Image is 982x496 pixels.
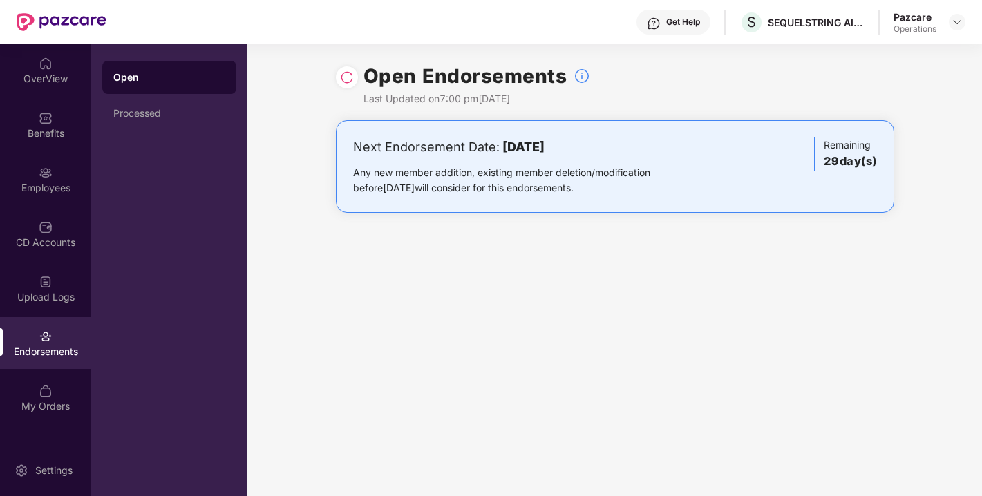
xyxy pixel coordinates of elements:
div: Any new member addition, existing member deletion/modification before [DATE] will consider for th... [353,165,694,195]
img: svg+xml;base64,PHN2ZyBpZD0iUmVsb2FkLTMyeDMyIiB4bWxucz0iaHR0cDovL3d3dy53My5vcmcvMjAwMC9zdmciIHdpZH... [340,70,354,84]
div: Settings [31,464,77,477]
img: svg+xml;base64,PHN2ZyBpZD0iSG9tZSIgeG1sbnM9Imh0dHA6Ly93d3cudzMub3JnLzIwMDAvc3ZnIiB3aWR0aD0iMjAiIG... [39,57,53,70]
img: svg+xml;base64,PHN2ZyBpZD0iU2V0dGluZy0yMHgyMCIgeG1sbnM9Imh0dHA6Ly93d3cudzMub3JnLzIwMDAvc3ZnIiB3aW... [15,464,28,477]
div: Open [113,70,225,84]
img: svg+xml;base64,PHN2ZyBpZD0iRW5kb3JzZW1lbnRzIiB4bWxucz0iaHR0cDovL3d3dy53My5vcmcvMjAwMC9zdmciIHdpZH... [39,330,53,343]
div: SEQUELSTRING AI PRIVATE LIMITED [768,16,865,29]
img: svg+xml;base64,PHN2ZyBpZD0iSW5mb18tXzMyeDMyIiBkYXRhLW5hbWU9IkluZm8gLSAzMngzMiIgeG1sbnM9Imh0dHA6Ly... [574,68,590,84]
div: Operations [894,23,936,35]
img: svg+xml;base64,PHN2ZyBpZD0iRHJvcGRvd24tMzJ4MzIiIHhtbG5zPSJodHRwOi8vd3d3LnczLm9yZy8yMDAwL3N2ZyIgd2... [952,17,963,28]
img: svg+xml;base64,PHN2ZyBpZD0iQmVuZWZpdHMiIHhtbG5zPSJodHRwOi8vd3d3LnczLm9yZy8yMDAwL3N2ZyIgd2lkdGg9Ij... [39,111,53,125]
div: Next Endorsement Date: [353,137,694,157]
img: svg+xml;base64,PHN2ZyBpZD0iRW1wbG95ZWVzIiB4bWxucz0iaHR0cDovL3d3dy53My5vcmcvMjAwMC9zdmciIHdpZHRoPS... [39,166,53,180]
img: New Pazcare Logo [17,13,106,31]
b: [DATE] [502,140,545,154]
img: svg+xml;base64,PHN2ZyBpZD0iQ0RfQWNjb3VudHMiIGRhdGEtbmFtZT0iQ0QgQWNjb3VudHMiIHhtbG5zPSJodHRwOi8vd3... [39,220,53,234]
div: Remaining [814,137,877,171]
div: Pazcare [894,10,936,23]
h3: 29 day(s) [824,153,877,171]
img: svg+xml;base64,PHN2ZyBpZD0iVXBsb2FkX0xvZ3MiIGRhdGEtbmFtZT0iVXBsb2FkIExvZ3MiIHhtbG5zPSJodHRwOi8vd3... [39,275,53,289]
div: Last Updated on 7:00 pm[DATE] [363,91,591,106]
img: svg+xml;base64,PHN2ZyBpZD0iSGVscC0zMngzMiIgeG1sbnM9Imh0dHA6Ly93d3cudzMub3JnLzIwMDAvc3ZnIiB3aWR0aD... [647,17,661,30]
div: Processed [113,108,225,119]
h1: Open Endorsements [363,61,567,91]
span: S [747,14,756,30]
div: Get Help [666,17,700,28]
img: svg+xml;base64,PHN2ZyBpZD0iTXlfT3JkZXJzIiBkYXRhLW5hbWU9Ik15IE9yZGVycyIgeG1sbnM9Imh0dHA6Ly93d3cudz... [39,384,53,398]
